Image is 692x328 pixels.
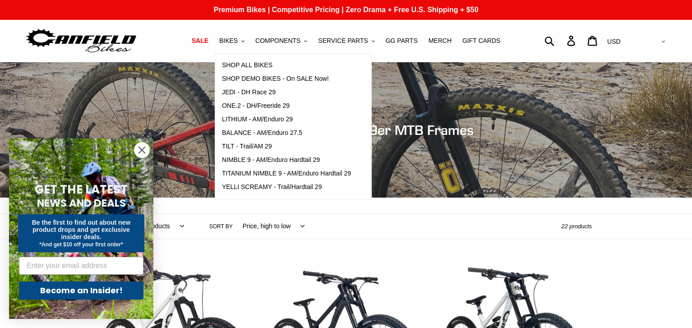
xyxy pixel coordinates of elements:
span: Be the first to find out about new product drops and get exclusive insider deals. [32,219,131,240]
a: NIMBLE 9 - AM/Enduro Hardtail 29 [215,153,358,167]
a: LITHIUM - AM/Enduro 29 [215,113,358,126]
a: YELLI SCREAMY - Trail/Hardtail 29 [215,180,358,194]
a: TITANIUM NIMBLE 9 - AM/Enduro Hardtail 29 [215,167,358,180]
span: YELLI SCREAMY - Trail/Hardtail 29 [222,183,322,191]
span: NIMBLE 9 - AM/Enduro Hardtail 29 [222,156,320,164]
span: MERCH [429,37,452,45]
a: SALE [187,35,213,47]
span: GIFT CARDS [462,37,501,45]
span: BIKES [219,37,238,45]
button: BIKES [215,35,249,47]
a: GG PARTS [381,35,422,47]
a: SHOP DEMO BIKES - On SALE Now! [215,72,358,86]
a: SHOP ALL BIKES [215,59,358,72]
label: Sort by [209,222,233,231]
span: ONE.2 - DH/Freeride 29 [222,102,290,110]
span: 22 products [561,223,592,230]
button: SERVICE PARTS [314,35,379,47]
span: GG PARTS [386,37,418,45]
span: TITANIUM NIMBLE 9 - AM/Enduro Hardtail 29 [222,170,351,177]
img: Canfield Bikes [25,27,138,55]
span: SHOP ALL BIKES [222,61,272,69]
span: BALANCE - AM/Enduro 27.5 [222,129,302,137]
a: MERCH [424,35,456,47]
a: ONE.2 - DH/Freeride 29 [215,99,358,113]
span: JEDI - DH Race 29 [222,88,276,96]
input: Search [549,31,572,51]
span: SALE [192,37,208,45]
a: TILT - Trail/AM 29 [215,140,358,153]
span: COMPONENTS [255,37,300,45]
span: GET THE LATEST [35,181,128,198]
a: GIFT CARDS [458,35,505,47]
span: SHOP DEMO BIKES - On SALE Now! [222,75,329,83]
a: BALANCE - AM/Enduro 27.5 [215,126,358,140]
a: JEDI - DH Race 29 [215,86,358,99]
input: Enter your email address [19,257,143,275]
button: Become an Insider! [19,282,143,300]
span: TILT - Trail/AM 29 [222,143,272,150]
span: LITHIUM - AM/Enduro 29 [222,115,293,123]
button: COMPONENTS [251,35,312,47]
span: NEWS AND DEALS [37,196,126,210]
span: *And get $10 off your first order* [39,241,123,248]
span: SERVICE PARTS [318,37,368,45]
button: Close dialog [134,142,150,158]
